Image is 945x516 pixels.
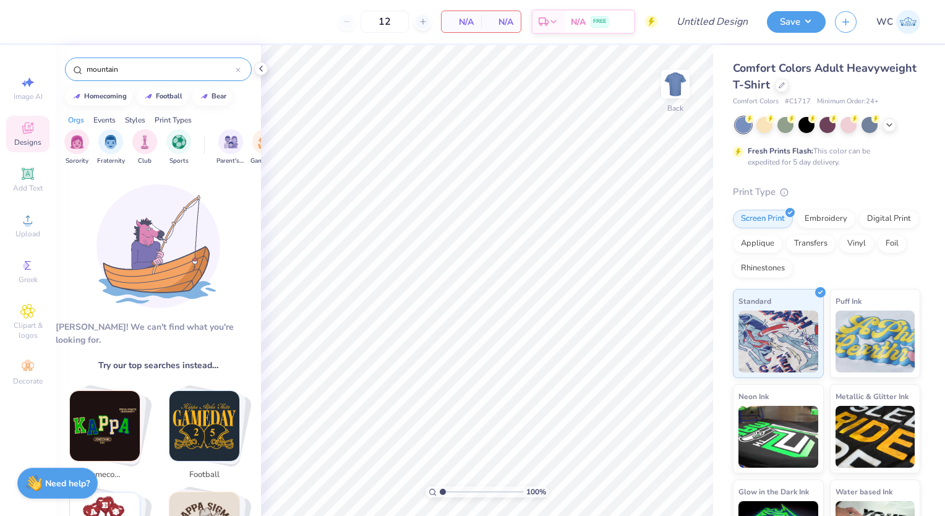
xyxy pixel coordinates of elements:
button: Stack Card Button football [161,390,255,486]
button: filter button [216,129,245,166]
button: filter button [64,129,89,166]
div: Print Types [155,114,192,126]
input: – – [361,11,409,33]
div: filter for Sports [166,129,191,166]
span: Parent's Weekend [216,157,245,166]
button: football [137,87,188,106]
div: This color can be expedited for 5 day delivery. [748,145,900,168]
a: WC [876,10,920,34]
div: Back [667,103,683,114]
span: homecoming [85,469,125,481]
span: FREE [593,17,606,26]
div: Orgs [68,114,84,126]
img: Neon Ink [738,406,818,468]
img: Puff Ink [836,311,915,372]
div: Screen Print [733,210,793,228]
span: Upload [15,229,40,239]
img: Loading... [96,184,220,308]
span: Greek [19,275,38,285]
span: Sorority [66,157,88,166]
span: WC [876,15,893,29]
span: Add Text [13,183,43,193]
strong: Fresh Prints Flash: [748,146,813,156]
div: Print Type [733,185,920,199]
span: Game Day [250,157,279,166]
div: Transfers [786,234,836,253]
img: homecoming [70,391,140,461]
img: Back [663,72,688,97]
button: filter button [97,129,125,166]
div: bear [212,93,226,100]
div: homecoming [84,93,127,100]
img: football [169,391,239,461]
span: Comfort Colors [733,97,779,107]
div: Vinyl [839,234,874,253]
span: Image AI [14,92,43,101]
button: homecoming [65,87,132,106]
div: Events [93,114,116,126]
button: bear [192,87,232,106]
span: Comfort Colors Adult Heavyweight T-Shirt [733,61,917,92]
img: Fraternity Image [104,135,118,149]
div: Foil [878,234,907,253]
span: Designs [14,137,41,147]
span: Puff Ink [836,295,862,307]
div: Styles [125,114,145,126]
span: Metallic & Glitter Ink [836,390,909,403]
img: trend_line.gif [199,93,209,100]
button: Stack Card Button homecoming [62,390,155,486]
button: filter button [166,129,191,166]
div: Rhinestones [733,259,793,278]
span: Decorate [13,376,43,386]
span: Try our top searches instead… [98,359,218,372]
span: Fraternity [97,157,125,166]
div: Applique [733,234,782,253]
div: filter for Club [132,129,157,166]
span: Sports [169,157,189,166]
span: Club [138,157,152,166]
img: Parent's Weekend Image [224,135,238,149]
span: # C1717 [785,97,811,107]
input: Try "Alpha" [85,63,236,75]
img: Metallic & Glitter Ink [836,406,915,468]
div: Embroidery [797,210,855,228]
div: filter for Parent's Weekend [216,129,245,166]
img: Game Day Image [258,135,272,149]
div: football [156,93,182,100]
span: N/A [449,15,474,28]
img: trend_line.gif [143,93,153,100]
img: Standard [738,311,818,372]
span: Glow in the Dark Ink [738,485,809,498]
div: filter for Game Day [250,129,279,166]
button: filter button [132,129,157,166]
span: football [184,469,224,481]
button: Save [767,11,826,33]
img: trend_line.gif [72,93,82,100]
span: Neon Ink [738,390,769,403]
img: Sports Image [172,135,186,149]
span: N/A [571,15,586,28]
span: N/A [489,15,513,28]
span: Clipart & logos [6,320,49,340]
button: filter button [250,129,279,166]
div: Digital Print [859,210,919,228]
img: Club Image [138,135,152,149]
span: 100 % [526,486,546,497]
strong: Need help? [45,478,90,489]
div: filter for Sorority [64,129,89,166]
input: Untitled Design [667,9,758,34]
span: Water based Ink [836,485,892,498]
div: filter for Fraternity [97,129,125,166]
div: [PERSON_NAME]! We can't find what you're looking for. [56,320,261,346]
img: William Coughenour [896,10,920,34]
img: Sorority Image [70,135,84,149]
span: Minimum Order: 24 + [817,97,879,107]
span: Standard [738,295,771,307]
